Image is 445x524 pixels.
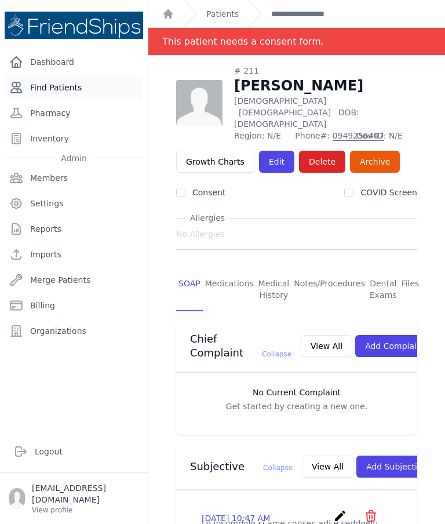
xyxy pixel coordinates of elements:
[5,294,143,317] a: Billing
[176,228,225,240] span: No Allergies
[5,166,143,190] a: Members
[203,268,256,311] a: Medications
[5,217,143,241] a: Reports
[5,243,143,266] a: Imports
[302,456,353,478] button: View All
[9,482,138,515] a: [EMAIL_ADDRESS][DOMAIN_NAME] View profile
[5,268,143,292] a: Merge Patients
[234,65,417,77] div: # 211
[176,268,417,311] nav: Tabs
[206,8,239,20] a: Patients
[299,151,345,173] button: Delete
[256,268,292,311] a: Medical History
[176,80,222,126] img: person-242608b1a05df3501eefc295dc1bc67a.jpg
[202,512,270,524] p: [DATE] 10:47 AM
[356,130,417,141] span: Gov ID: N/E
[192,188,225,197] label: Consent
[56,152,92,164] span: Admin
[259,151,294,173] a: Edit
[291,268,367,311] a: Notes/Procedures
[5,50,143,74] a: Dashboard
[350,151,400,173] a: Archive
[5,319,143,343] a: Organizations
[399,268,422,311] a: Files
[32,482,138,505] p: [EMAIL_ADDRESS][DOMAIN_NAME]
[239,108,331,117] span: [DEMOGRAPHIC_DATA]
[5,101,143,125] a: Pharmacy
[148,28,445,56] div: Notification
[176,151,254,173] a: Growth Charts
[360,188,417,197] label: COVID Screen
[176,268,203,311] a: SOAP
[234,130,288,141] span: Region: N/E
[263,464,293,472] span: Collapse
[190,332,291,360] h3: Chief Complaint
[190,460,293,474] h3: Subjective
[5,12,143,39] img: Medical Missions EMR
[9,440,138,463] a: Logout
[367,268,399,311] a: Dental Exams
[5,192,143,215] a: Settings
[188,387,406,398] h3: No Current Complaint
[234,95,417,130] p: [DEMOGRAPHIC_DATA]
[5,127,143,150] a: Inventory
[185,212,229,224] span: Allergies
[5,76,143,99] a: Find Patients
[355,335,435,357] button: Add Complaint
[234,77,417,95] h1: [PERSON_NAME]
[356,456,437,478] button: Add Subjective
[188,401,406,412] p: Get started by creating a new one.
[262,350,291,358] span: Collapse
[301,335,352,357] button: View All
[162,28,324,55] div: This patient needs a consent form.
[333,509,347,523] i: create
[295,130,349,141] span: Phone#:
[32,505,138,515] p: View profile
